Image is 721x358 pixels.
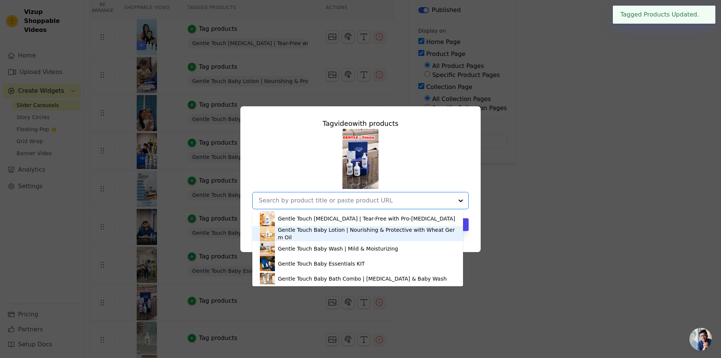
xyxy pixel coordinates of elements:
div: Gentle Touch Baby Lotion | Nourishing & Protective with Wheat Germ Oil [278,226,456,241]
img: product thumbnail [260,271,275,286]
img: reel-preview-tgcv0m-ga.myshopify.com-3720094018622314379_72488143460.jpeg [342,129,379,189]
div: Tagged Products Updated. [613,6,715,24]
img: product thumbnail [260,211,275,226]
div: Gentle Touch Baby Wash | Mild & Moisturizing [278,245,398,252]
img: product thumbnail [260,226,275,241]
div: Gentle Touch Baby Essentials KIT [278,260,365,267]
button: Close [699,10,708,19]
input: Search by product title or paste product URL [259,196,453,205]
div: Tag video with products [252,118,469,129]
div: Gentle Touch Baby Bath Combo | [MEDICAL_DATA] & Baby Wash [278,275,447,282]
img: product thumbnail [260,241,275,256]
img: product thumbnail [260,256,275,271]
div: Open chat [689,328,712,350]
div: Gentle Touch [MEDICAL_DATA] | Tear-Free with Pro-[MEDICAL_DATA] [278,215,455,222]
